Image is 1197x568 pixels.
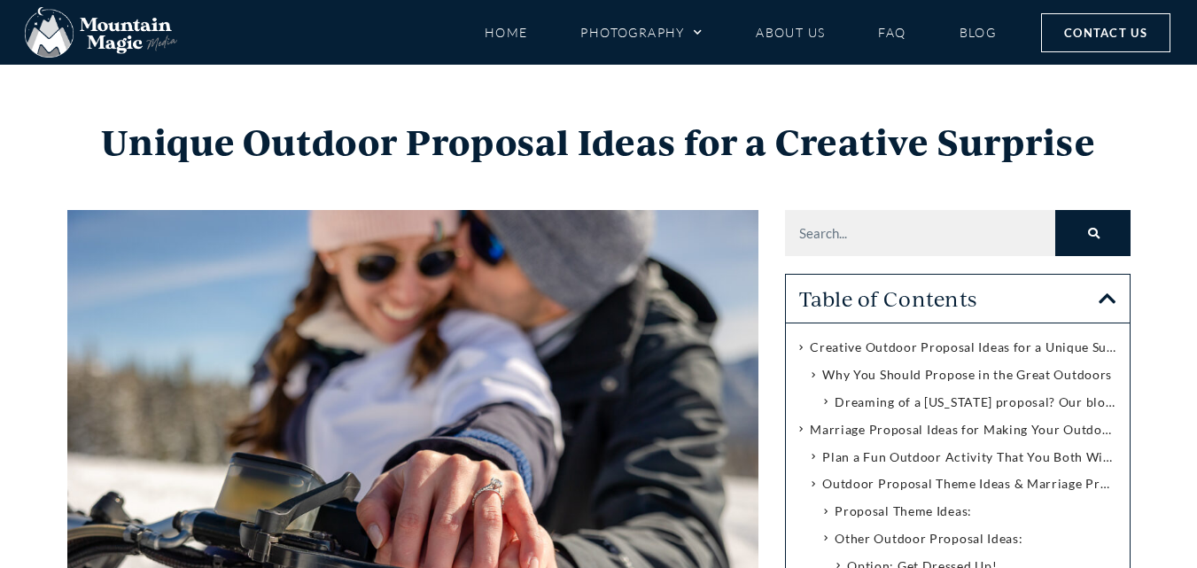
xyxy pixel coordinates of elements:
a: Outdoor Proposal Theme Ideas & Marriage Proposal Decor: [822,473,1115,494]
a: Home [485,17,528,48]
a: Blog [960,17,997,48]
a: Proposal Theme Ideas: [835,501,972,522]
span: Contact Us [1064,23,1147,43]
a: Why You Should Propose in the Great Outdoors [822,364,1112,385]
a: Plan a Fun Outdoor Activity That You Both Will Love in [US_STATE] [822,447,1115,468]
a: Marriage Proposal Ideas for Making Your Outdoor Surprise Proposal Extra Romantic [810,419,1115,440]
h3: Table of Contents [799,288,1099,309]
a: About Us [756,17,825,48]
input: Search... [785,210,1055,256]
a: FAQ [878,17,906,48]
a: Other Outdoor Proposal Ideas: [835,528,1022,549]
a: Photography [580,17,703,48]
a: Creative Outdoor Proposal Ideas for a Unique Surprise [810,337,1115,358]
nav: Menu [485,17,997,48]
button: Search [1055,210,1131,256]
img: Mountain Magic Media photography logo Crested Butte Photographer [25,7,177,58]
div: Close table of contents [1099,289,1116,308]
h1: Unique Outdoor Proposal Ideas for a Creative Surprise [67,122,1131,161]
a: Dreaming of a [US_STATE] proposal? Our blog is full of stunning locations to pop the question. Cl... [835,392,1115,413]
a: Contact Us [1041,13,1170,52]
